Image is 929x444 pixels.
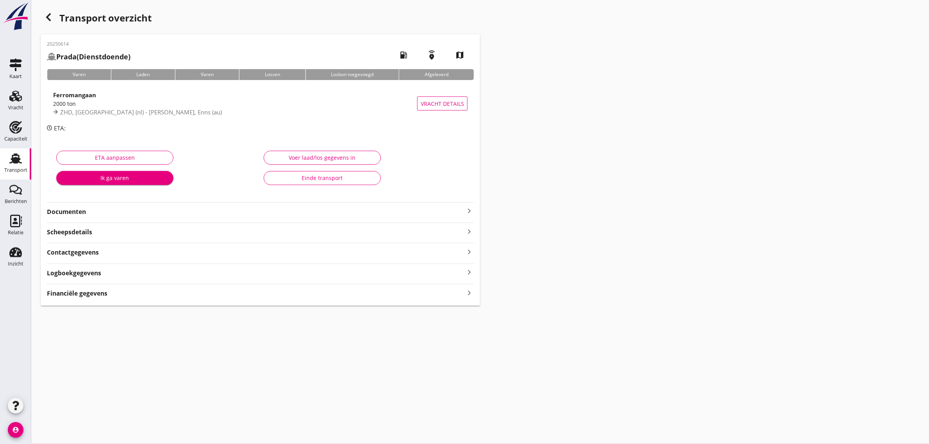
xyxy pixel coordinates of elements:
[4,168,27,173] div: Transport
[421,100,464,108] span: Vracht details
[8,230,23,235] div: Relatie
[47,207,464,216] strong: Documenten
[8,422,23,438] i: account_circle
[305,69,399,80] div: Losbon toegevoegd
[47,52,130,62] h2: (Dienstdoende)
[47,248,99,257] strong: Contactgegevens
[47,289,107,298] strong: Financiële gegevens
[60,108,222,116] span: ZHD, [GEOGRAPHIC_DATA] (nl) - [PERSON_NAME], Enns (au)
[5,199,27,204] div: Berichten
[111,69,175,80] div: Laden
[464,226,474,237] i: keyboard_arrow_right
[41,9,480,28] div: Transport overzicht
[464,267,474,278] i: keyboard_arrow_right
[421,44,443,66] i: emergency_share
[449,44,471,66] i: map
[56,52,77,61] strong: Prada
[464,246,474,257] i: keyboard_arrow_right
[175,69,239,80] div: Varen
[47,86,474,121] a: Ferromangaan2000 tonZHD, [GEOGRAPHIC_DATA] (nl) - [PERSON_NAME], Enns (au)Vracht details
[8,261,23,266] div: Inzicht
[270,153,374,162] div: Voer laad/los gegevens in
[2,2,30,31] img: logo-small.a267ee39.svg
[464,287,474,298] i: keyboard_arrow_right
[54,124,66,132] span: ETA:
[63,174,167,182] div: Ik ga varen
[239,69,305,80] div: Lossen
[53,100,417,108] div: 2000 ton
[47,69,111,80] div: Varen
[53,91,96,99] strong: Ferromangaan
[264,171,381,185] button: Einde transport
[56,171,173,185] button: Ik ga varen
[264,151,381,165] button: Voer laad/los gegevens in
[63,153,167,162] div: ETA aanpassen
[47,41,130,48] p: 20250614
[56,151,173,165] button: ETA aanpassen
[464,206,474,216] i: keyboard_arrow_right
[47,269,101,278] strong: Logboekgegevens
[8,105,23,110] div: Vracht
[393,44,414,66] i: local_gas_station
[399,69,474,80] div: Afgeleverd
[9,74,22,79] div: Kaart
[4,136,27,141] div: Capaciteit
[417,96,468,111] button: Vracht details
[270,174,374,182] div: Einde transport
[47,228,92,237] strong: Scheepsdetails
